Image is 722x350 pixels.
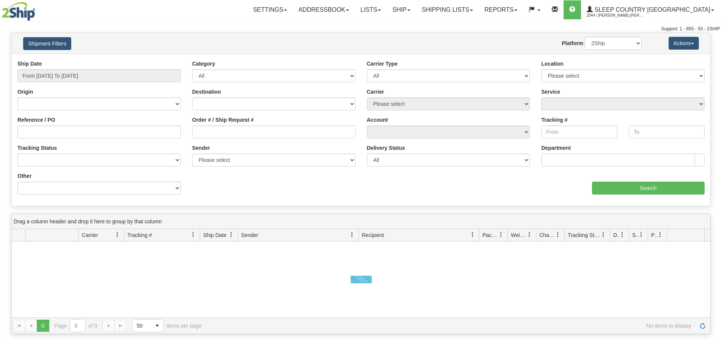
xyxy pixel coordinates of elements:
a: Ship [387,0,416,19]
label: Location [541,60,563,67]
input: Search [592,182,705,195]
input: To [629,126,705,138]
label: Delivery Status [367,144,405,152]
label: Department [541,144,571,152]
div: Support: 1 - 855 - 55 - 2SHIP [2,26,720,32]
a: Lists [355,0,387,19]
a: Sleep Country [GEOGRAPHIC_DATA] 2044 / [PERSON_NAME] [PERSON_NAME] [581,0,720,19]
img: logo2044.jpg [2,2,35,21]
span: Ship Date [203,231,226,239]
label: Tracking # [541,116,567,124]
a: Pickup Status filter column settings [654,228,667,241]
div: grid grouping header [12,214,710,229]
span: Sleep Country [GEOGRAPHIC_DATA] [593,6,710,13]
span: Pickup Status [651,231,658,239]
a: Packages filter column settings [495,228,507,241]
span: Shipment Issues [632,231,639,239]
span: No items to display [212,323,691,329]
span: Charge [539,231,555,239]
a: Delivery Status filter column settings [616,228,629,241]
span: Carrier [82,231,98,239]
label: Origin [17,88,33,96]
span: 50 [137,322,147,330]
label: Platform [562,39,583,47]
button: Actions [669,37,699,50]
a: Refresh [697,320,709,332]
label: Sender [192,144,210,152]
a: Tracking # filter column settings [187,228,200,241]
span: Page of 0 [55,319,97,332]
label: Carrier Type [367,60,398,67]
a: Weight filter column settings [523,228,536,241]
iframe: chat widget [705,136,721,213]
label: Category [192,60,215,67]
input: From [541,126,617,138]
a: Tracking Status filter column settings [597,228,610,241]
span: 2044 / [PERSON_NAME] [PERSON_NAME] [587,12,644,19]
label: Other [17,172,31,180]
span: Page 0 [37,320,49,332]
a: Ship Date filter column settings [225,228,238,241]
span: Sender [241,231,258,239]
span: Delivery Status [613,231,620,239]
label: Destination [192,88,221,96]
a: Recipient filter column settings [466,228,479,241]
a: Charge filter column settings [551,228,564,241]
label: Reference / PO [17,116,55,124]
a: Carrier filter column settings [111,228,124,241]
label: Tracking Status [17,144,57,152]
a: Shipment Issues filter column settings [635,228,648,241]
a: Addressbook [293,0,355,19]
span: select [151,320,163,332]
label: Ship Date [17,60,42,67]
label: Account [367,116,388,124]
span: Tracking Status [568,231,601,239]
label: Carrier [367,88,384,96]
label: Order # / Ship Request # [192,116,254,124]
a: Sender filter column settings [346,228,359,241]
button: Shipment Filters [23,37,71,50]
span: Tracking # [127,231,152,239]
label: Service [541,88,560,96]
a: Shipping lists [416,0,479,19]
span: items per page [132,319,202,332]
span: Page sizes drop down [132,319,164,332]
span: Weight [511,231,527,239]
span: Recipient [362,231,384,239]
span: Packages [482,231,498,239]
a: Reports [479,0,523,19]
a: Settings [247,0,293,19]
